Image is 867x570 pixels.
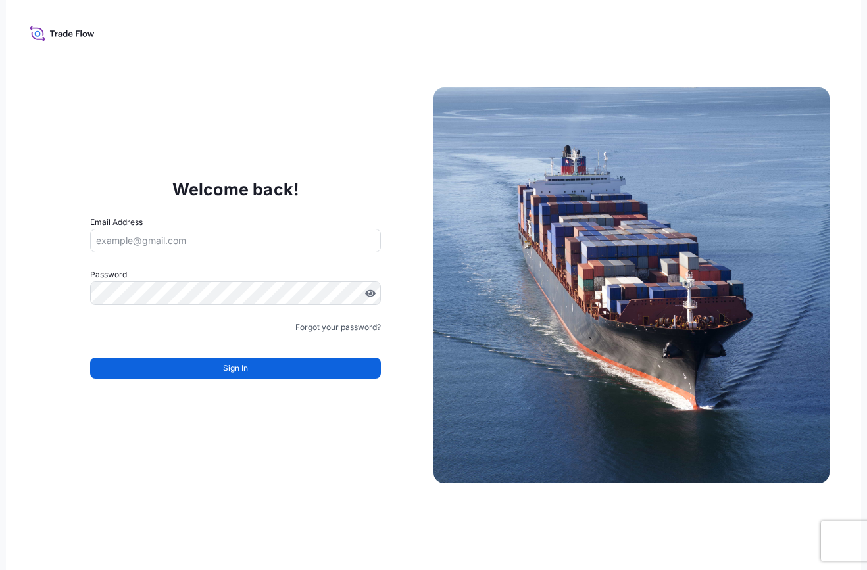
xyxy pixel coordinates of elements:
[90,268,381,281] label: Password
[90,358,381,379] button: Sign In
[172,179,299,200] p: Welcome back!
[223,362,248,375] span: Sign In
[295,321,381,334] a: Forgot your password?
[90,216,143,229] label: Email Address
[434,87,830,483] img: Ship illustration
[90,229,381,252] input: example@gmail.com
[365,288,376,298] button: Show password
